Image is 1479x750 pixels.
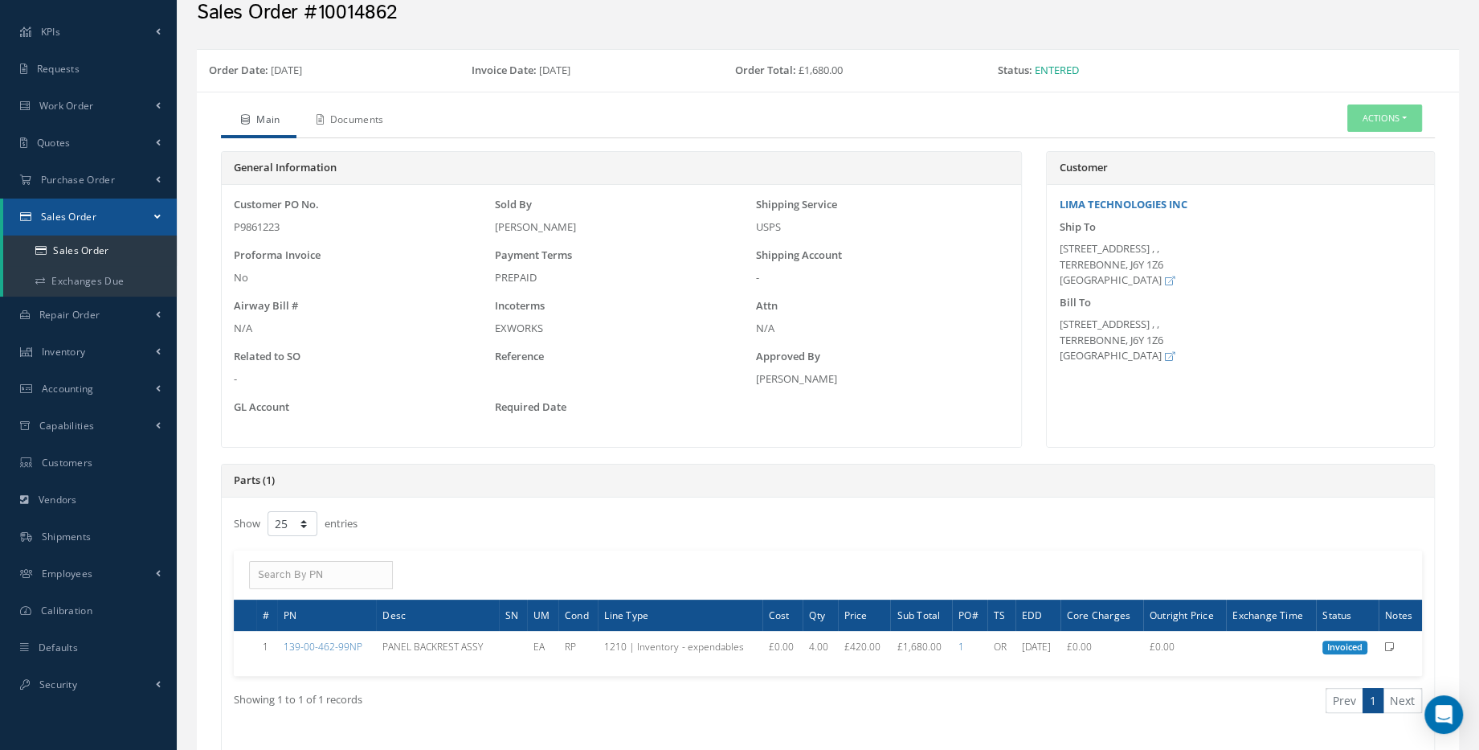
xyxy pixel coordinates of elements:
span: £0.00 [1067,640,1092,654]
span: Price [844,607,868,622]
span: Requests [37,62,80,76]
span: SN [505,607,518,622]
a: Sales Order [3,199,177,236]
h5: Parts (1) [234,474,1422,487]
label: Reference [495,349,544,365]
span: Purchase Order [41,173,115,186]
span: Capabilities [39,419,95,432]
label: Ship To [1059,219,1095,236]
span: Core Charges [1067,607,1130,622]
div: [PERSON_NAME] [756,371,1009,387]
span: £1,680.00 [799,63,843,77]
label: Status: [998,63,1032,79]
span: £0.00 [1150,640,1175,654]
label: Required Date [495,400,566,416]
div: No [234,270,487,286]
td: EA [527,631,558,663]
label: Shipping Service [756,197,837,213]
label: Sold By [495,197,532,213]
span: Desc [382,607,406,622]
span: Outright Price [1150,607,1214,622]
span: Cost [769,607,790,622]
td: [DATE] [1015,631,1060,663]
label: Customer PO No. [234,197,319,213]
span: Security [39,678,77,691]
span: TS [994,607,1005,622]
span: Shipments [42,530,92,543]
label: entries [325,510,357,532]
a: Exchanges Due [3,266,177,297]
td: PANEL BACKREST ASSY [376,631,498,663]
span: PO# [958,607,979,622]
a: 1 [1363,688,1383,713]
span: [DATE] [539,63,570,77]
span: UM [533,607,550,622]
span: £420.00 [844,640,880,654]
h5: General Information [234,162,1009,174]
span: Notes [1385,607,1412,622]
label: Bill To [1059,295,1090,311]
label: Order Date: [209,63,268,79]
div: Open Intercom Messenger [1424,695,1463,734]
td: 1 [256,631,277,663]
div: [PERSON_NAME] [495,219,748,236]
span: Work Order [39,99,94,113]
label: Show [234,510,260,532]
label: Related to SO [234,349,300,365]
div: [STREET_ADDRESS] , , TERREBONNE, J6Y 1Z6 [GEOGRAPHIC_DATA] [1059,241,1422,289]
span: # [263,607,269,622]
span: KPIs [41,25,60,39]
label: Proforma Invoice [234,248,321,264]
span: Qty [809,607,825,622]
span: Invoiced [1322,641,1367,655]
span: Vendors [39,493,77,506]
span: Sub Total [897,607,940,622]
span: Employees [42,567,93,580]
a: 139-00-462-99NP [284,640,362,654]
span: Sales Order [41,210,96,223]
label: Order Total: [735,63,796,79]
a: Sales Order [3,236,177,266]
td: OR [987,631,1015,663]
label: Payment Terms [495,248,572,264]
a: LIMA TECHNOLOGIES INC [1059,197,1187,211]
span: £0.00 [769,640,794,654]
div: USPS [756,219,1009,236]
label: Invoice Date: [472,63,537,79]
span: Cond [565,607,589,622]
div: P9861223 [234,219,487,236]
label: Approved By [756,349,820,365]
label: GL Account [234,400,289,416]
div: - [756,270,1009,286]
div: EXWORKS [495,321,748,337]
a: Main [221,105,296,138]
span: Exchange Time [1232,607,1303,622]
span: Repair Order [39,308,100,322]
input: Search By PN [249,561,393,590]
span: Line Type [604,607,648,622]
span: 4.00 [809,640,828,654]
span: EDD [1022,607,1043,622]
span: Accounting [42,382,94,395]
span: Quotes [37,136,71,150]
div: PREPAID [495,270,748,286]
div: [STREET_ADDRESS] , , TERREBONNE, J6Y 1Z6 [GEOGRAPHIC_DATA] [1059,317,1422,364]
span: Status [1322,607,1351,622]
span: 1210 | Inventory - expendables [604,640,743,654]
button: Actions [1347,105,1422,133]
label: Shipping Account [756,248,842,264]
div: Showing 1 to 1 of 1 records [222,688,828,726]
span: £1,680.00 [897,640,941,654]
span: - [234,371,237,386]
label: Attn [756,298,778,314]
span: Calibration [41,604,92,617]
div: N/A [756,321,1009,337]
h2: Sales Order #10014862 [197,1,1459,25]
label: Airway Bill # [234,298,298,314]
span: Customers [42,456,93,469]
td: RP [558,631,598,663]
a: Documents [296,105,400,138]
a: 1 [958,640,964,654]
div: N/A [234,321,487,337]
span: Inventory [42,345,86,359]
